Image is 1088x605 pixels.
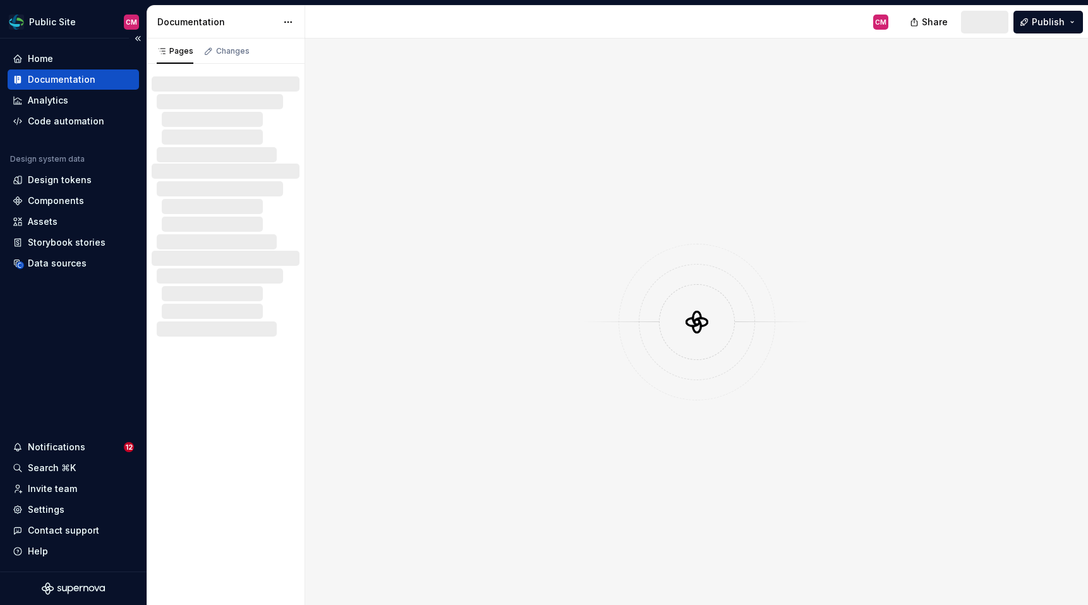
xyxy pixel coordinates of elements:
a: Settings [8,500,139,520]
div: Data sources [28,257,87,270]
button: Help [8,541,139,561]
a: Data sources [8,253,139,273]
button: Share [904,11,956,33]
span: 12 [124,442,134,452]
span: Share [922,16,948,28]
a: Invite team [8,479,139,499]
div: Components [28,195,84,207]
div: Design system data [10,154,85,164]
img: f6f21888-ac52-4431-a6ea-009a12e2bf23.png [9,15,24,30]
div: Storybook stories [28,236,106,249]
button: Search ⌘K [8,458,139,478]
div: Code automation [28,115,104,128]
div: Contact support [28,524,99,537]
button: Collapse sidebar [129,30,147,47]
span: Publish [1032,16,1065,28]
div: Assets [28,215,57,228]
div: Invite team [28,482,77,495]
div: Analytics [28,94,68,107]
a: Components [8,191,139,211]
svg: Supernova Logo [42,582,105,595]
a: Analytics [8,90,139,111]
a: Assets [8,212,139,232]
div: Search ⌘K [28,462,76,474]
div: CM [126,17,137,27]
div: Documentation [157,16,277,28]
a: Storybook stories [8,232,139,253]
div: Settings [28,503,64,516]
div: Home [28,52,53,65]
div: Pages [157,46,193,56]
button: Public SiteCM [3,8,144,35]
a: Home [8,49,139,69]
div: Documentation [28,73,95,86]
button: Publish [1013,11,1083,33]
div: Notifications [28,441,85,453]
div: Public Site [29,16,76,28]
div: CM [875,17,886,27]
a: Design tokens [8,170,139,190]
button: Contact support [8,520,139,541]
button: Notifications12 [8,437,139,457]
a: Documentation [8,69,139,90]
div: Design tokens [28,174,92,186]
div: Help [28,545,48,558]
a: Code automation [8,111,139,131]
div: Changes [216,46,250,56]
